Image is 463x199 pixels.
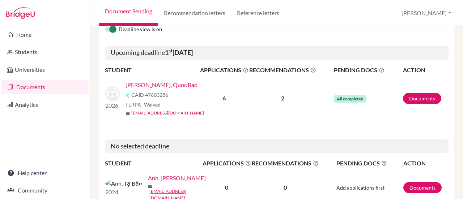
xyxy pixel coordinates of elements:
[6,7,35,19] img: Bridge-U
[126,111,130,116] span: mail
[403,159,449,168] th: ACTION
[105,65,200,75] th: STUDENT
[249,94,316,103] p: 2
[105,87,120,101] img: Nguyen, Quoc Bao
[165,48,193,56] b: 1 [DATE]
[119,25,162,34] span: Deadline view is on
[126,81,197,89] a: [PERSON_NAME], Quoc Bao
[148,174,206,182] a: Anh, [PERSON_NAME]
[336,159,403,168] span: PENDING DOCS
[131,110,204,116] a: [EMAIL_ADDRESS][DOMAIN_NAME]
[1,80,89,94] a: Documents
[334,95,366,103] span: All completed
[336,185,385,191] span: Add applications first
[252,183,319,192] p: 0
[203,159,251,168] span: APPLICATIONS
[200,66,249,74] span: APPLICATIONS
[141,101,161,108] span: - Waived
[1,62,89,77] a: Universities
[1,166,89,180] a: Help center
[403,65,449,75] th: ACTION
[105,188,142,196] p: 2024
[403,182,442,193] a: Documents
[105,179,142,188] img: Anh, Tạ Bảo
[398,6,454,20] button: [PERSON_NAME]
[1,183,89,198] a: Community
[334,66,402,74] span: PENDING DOCS
[105,139,449,153] h5: No selected deadline
[131,91,168,99] span: CAID 47603286
[105,46,449,60] h5: Upcoming deadline
[222,95,226,101] b: 6
[252,159,319,168] span: RECOMMENDATIONS
[403,93,441,104] a: Documents
[126,101,161,108] span: FERPA
[225,184,228,191] b: 0
[1,27,89,42] a: Home
[169,48,173,53] sup: st
[148,184,152,189] span: mail
[249,66,316,74] span: RECOMMENDATIONS
[105,101,120,110] p: 2026
[126,92,131,98] img: Common App logo
[105,159,202,168] th: STUDENT
[1,98,89,112] a: Analytics
[1,45,89,59] a: Students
